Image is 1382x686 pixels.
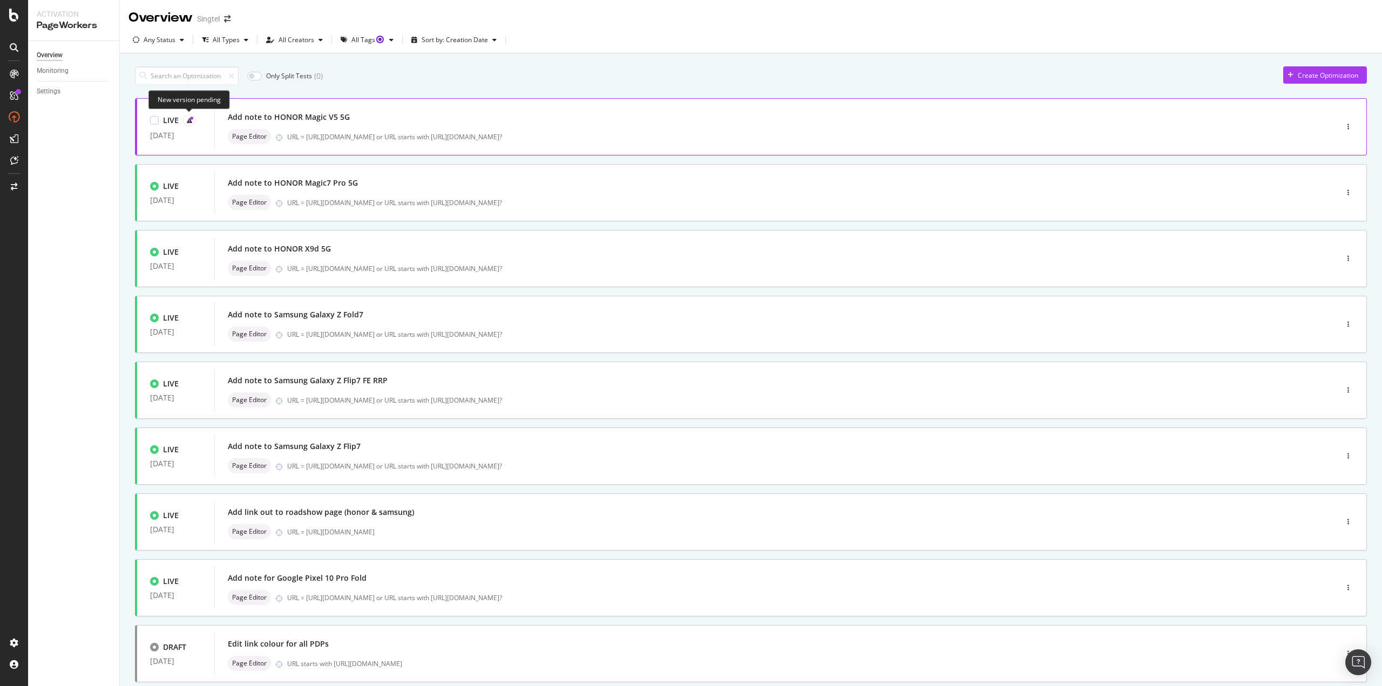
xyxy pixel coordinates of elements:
span: Page Editor [232,199,267,206]
div: URL = [URL][DOMAIN_NAME] or URL starts with [URL][DOMAIN_NAME]? [287,330,1291,339]
div: URL = [URL][DOMAIN_NAME] [287,527,1291,536]
button: All TagsTooltip anchor [336,31,398,49]
div: Edit link colour for all PDPs [228,639,329,649]
div: URL starts with [URL][DOMAIN_NAME] [287,659,1291,668]
div: URL = [URL][DOMAIN_NAME] or URL starts with [URL][DOMAIN_NAME]? [287,264,1291,273]
span: Page Editor [232,528,267,535]
div: Tooltip anchor [375,35,385,44]
div: Any Status [144,37,175,43]
div: Sort by: Creation Date [422,37,488,43]
div: DRAFT [163,642,186,653]
button: Create Optimization [1283,66,1367,84]
button: All Types [198,31,253,49]
div: Activation [37,9,111,19]
div: Overview [37,50,63,61]
span: Page Editor [232,133,267,140]
a: Monitoring [37,65,112,77]
button: Any Status [128,31,188,49]
div: URL = [URL][DOMAIN_NAME] or URL starts with [URL][DOMAIN_NAME]? [287,593,1291,602]
button: All Creators [262,31,327,49]
div: Settings [37,86,60,97]
input: Search an Optimization [135,66,239,85]
div: neutral label [228,327,271,342]
div: Add note to HONOR Magic7 Pro 5G [228,178,358,188]
span: Page Editor [232,397,267,403]
div: [DATE] [150,525,201,534]
div: [DATE] [150,591,201,600]
div: URL = [URL][DOMAIN_NAME] or URL starts with [URL][DOMAIN_NAME]? [287,198,1291,207]
div: neutral label [228,261,271,276]
div: PageWorkers [37,19,111,32]
a: Settings [37,86,112,97]
div: Only Split Tests [266,71,312,80]
div: Add note to Samsung Galaxy Z Flip7 FE RRP [228,375,388,386]
div: All Types [213,37,240,43]
div: All Tags [351,37,385,43]
a: Overview [37,50,112,61]
div: LIVE [163,115,179,126]
div: [DATE] [150,131,201,140]
div: LIVE [163,247,179,257]
div: Add link out to roadshow page (honor & samsung) [228,507,414,518]
div: Monitoring [37,65,69,77]
span: Page Editor [232,463,267,469]
div: [DATE] [150,262,201,270]
div: Create Optimization [1298,71,1358,80]
div: neutral label [228,458,271,473]
div: All Creators [279,37,314,43]
div: Overview [128,9,193,27]
span: Page Editor [232,660,267,667]
div: LIVE [163,313,179,323]
div: URL = [URL][DOMAIN_NAME] or URL starts with [URL][DOMAIN_NAME]? [287,461,1291,471]
div: LIVE [163,181,179,192]
div: neutral label [228,524,271,539]
span: Page Editor [232,331,267,337]
div: LIVE [163,444,179,455]
div: New version pending [148,90,230,109]
div: neutral label [228,392,271,407]
div: Add note to Samsung Galaxy Z Flip7 [228,441,361,452]
div: URL = [URL][DOMAIN_NAME] or URL starts with [URL][DOMAIN_NAME]? [287,132,1291,141]
div: [DATE] [150,196,201,205]
div: arrow-right-arrow-left [224,15,231,23]
div: Add note to HONOR Magic V5 5G [228,112,350,123]
span: Page Editor [232,594,267,601]
div: LIVE [163,510,179,521]
div: Add note to HONOR X9d 5G [228,243,331,254]
div: URL = [URL][DOMAIN_NAME] or URL starts with [URL][DOMAIN_NAME]? [287,396,1291,405]
div: LIVE [163,378,179,389]
div: Singtel [197,13,220,24]
div: Open Intercom Messenger [1345,649,1371,675]
div: ( 0 ) [314,71,323,81]
div: [DATE] [150,393,201,402]
div: Add note for Google Pixel 10 Pro Fold [228,573,367,583]
div: Add note to Samsung Galaxy Z Fold7 [228,309,363,320]
div: LIVE [163,576,179,587]
div: neutral label [228,590,271,605]
div: neutral label [228,656,271,671]
div: neutral label [228,129,271,144]
button: Sort by: Creation Date [407,31,501,49]
div: [DATE] [150,328,201,336]
div: [DATE] [150,459,201,468]
span: Page Editor [232,265,267,271]
div: [DATE] [150,657,201,665]
div: neutral label [228,195,271,210]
